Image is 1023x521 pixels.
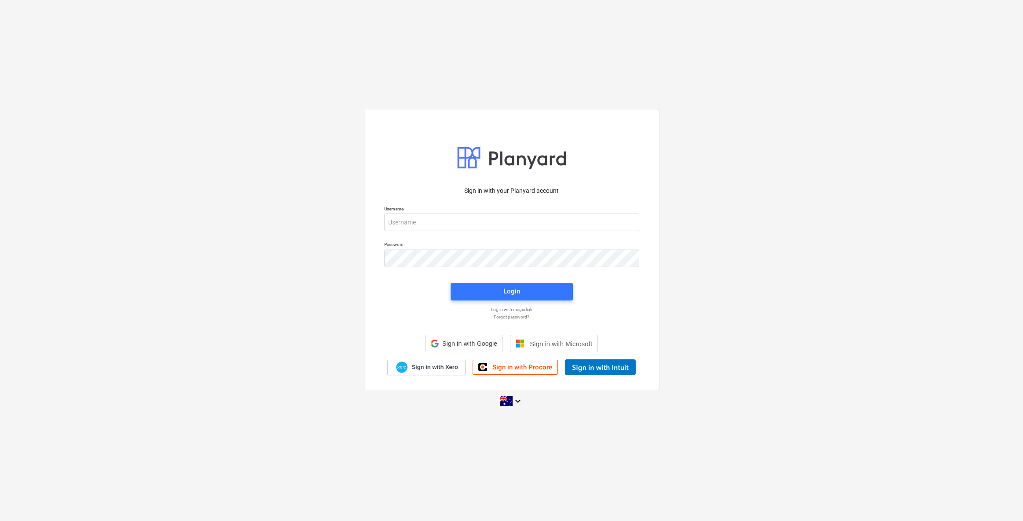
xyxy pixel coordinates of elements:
[516,339,524,348] img: Microsoft logo
[380,314,644,320] a: Forgot password?
[380,307,644,312] a: Log in with magic link
[387,360,466,375] a: Sign in with Xero
[425,335,503,352] div: Sign in with Google
[384,206,639,213] p: Username
[451,283,573,300] button: Login
[473,360,558,375] a: Sign in with Procore
[530,340,592,347] span: Sign in with Microsoft
[384,213,639,231] input: Username
[492,363,552,371] span: Sign in with Procore
[384,242,639,249] p: Password
[396,362,408,373] img: Xero logo
[503,286,520,297] div: Login
[384,186,639,195] p: Sign in with your Planyard account
[411,363,458,371] span: Sign in with Xero
[442,340,497,347] span: Sign in with Google
[513,396,523,406] i: keyboard_arrow_down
